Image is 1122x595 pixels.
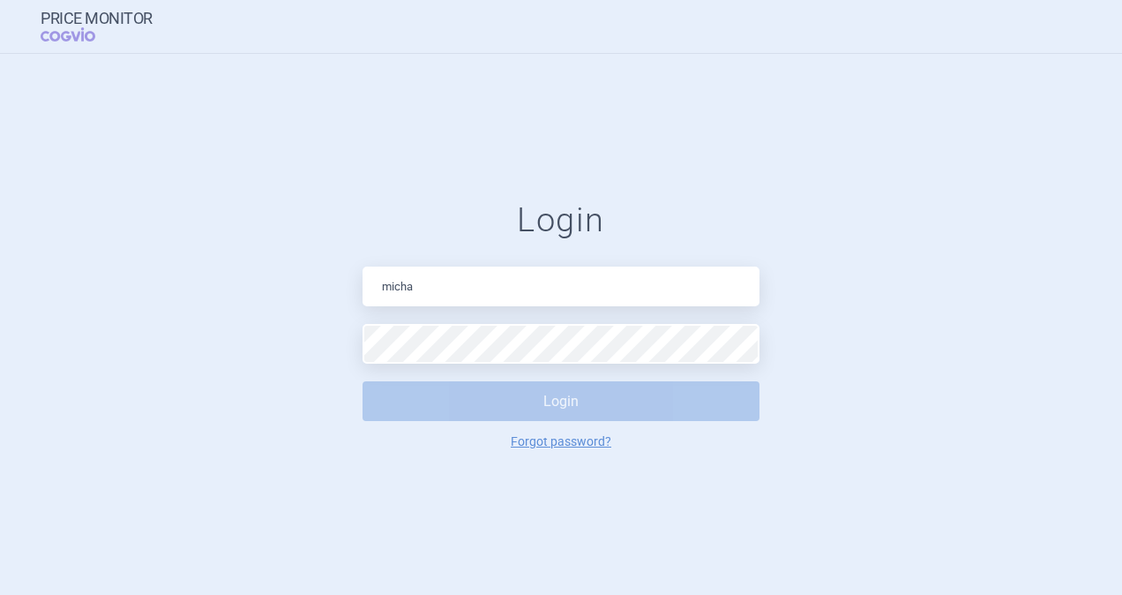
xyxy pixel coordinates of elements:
a: Forgot password? [511,435,611,448]
span: COGVIO [41,27,120,41]
input: Email [363,267,759,306]
strong: Price Monitor [41,10,153,27]
a: Price MonitorCOGVIO [41,10,153,43]
h1: Login [363,200,759,241]
button: Login [363,381,759,421]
